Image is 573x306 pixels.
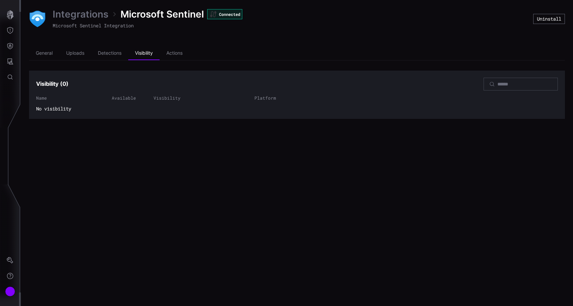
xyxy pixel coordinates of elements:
button: Uninstall [533,14,565,24]
div: Connected [207,9,242,19]
span: No visibility [36,106,558,112]
span: Microsoft Sentinel Integration [53,22,134,29]
li: Detections [91,47,128,60]
a: Integrations [53,8,108,20]
li: Uploads [59,47,91,60]
li: Visibility [128,47,160,60]
img: Microsoft Sentinel [29,10,46,27]
div: Name [36,95,104,101]
div: Platform [254,95,558,101]
div: Available [112,95,145,101]
h3: Visibility ( 0 ) [36,80,69,87]
div: Visibility [154,95,246,101]
li: Actions [160,47,189,60]
li: General [29,47,59,60]
span: Microsoft Sentinel [120,8,204,20]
